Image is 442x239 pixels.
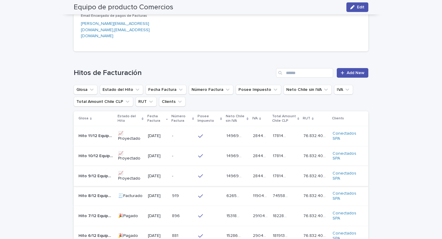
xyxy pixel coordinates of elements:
[333,191,359,201] a: Conectados SPA
[253,152,269,159] p: 2844285
[226,172,243,179] p: 14969920
[253,212,269,219] p: 2910465
[347,71,364,75] span: Add New
[74,126,368,146] tr: Hito 11/12 Equipo de ProductoHito 11/12 Equipo de Producto 📈Proyectado[DATE]-- 1496992014969920 2...
[118,214,143,219] p: 🎉Pagado
[357,5,364,9] span: Edit
[172,192,180,199] p: 919
[253,132,269,139] p: 2844285
[253,172,269,179] p: 2844285
[74,146,368,166] tr: Hito 10/12 Equipo de ProductoHito 10/12 Equipo de Producto 📈Proyectado[DATE]-- 1496992014969920 2...
[273,212,289,219] p: 18228702
[74,186,368,206] tr: Hito 8/12 Equipo de ProductoHito 8/12 Equipo de Producto 🧾Facturado[DATE]919919 62654006265400 11...
[273,132,289,139] p: 17814205
[303,152,329,159] p: 76.832.409-3
[159,97,186,106] button: Clients
[337,68,368,78] a: Add New
[273,232,289,238] p: 18191341
[189,85,233,94] button: Número Factura
[81,14,147,18] span: Email Encargado de pagos de Facturas
[78,152,115,159] p: Hito 10/12 Equipo de Producto
[118,113,140,124] p: Estado del Hito
[253,192,269,199] p: 1190426
[303,115,310,122] p: RUT
[252,115,258,122] p: IVA
[226,113,245,124] p: Neto Chile sin IVA
[276,68,333,78] input: Search
[273,152,289,159] p: 17814205
[74,3,173,12] h2: Equipo de producto Comercios
[118,151,143,161] p: 📈Proyectado
[333,131,359,141] a: Conectados SPA
[172,132,174,139] p: -
[346,2,368,12] button: Edit
[148,174,167,179] p: [DATE]
[78,212,115,219] p: Hito 7/12 Equipo de Producto
[172,172,174,179] p: -
[118,193,143,199] p: 🧾Facturado
[148,154,167,159] p: [DATE]
[78,115,88,122] p: Glosa
[333,171,359,181] a: Conectados SPA
[303,172,329,179] p: 76.832.409-3
[81,22,149,32] a: [PERSON_NAME][EMAIL_ADDRESS][DOMAIN_NAME]
[332,115,344,122] p: Clients
[74,85,97,94] button: Glosa
[148,133,167,139] p: [DATE]
[333,151,359,161] a: Conectados SPA
[146,85,186,94] button: Fecha Factura
[273,172,289,179] p: 17814205
[118,233,143,238] p: 🎉Pagado
[74,166,368,186] tr: Hito 9/12 Equipo de ProductoHito 9/12 Equipo de Producto 📈Proyectado[DATE]-- 1496992014969920 284...
[253,232,269,238] p: 2904500
[74,69,274,77] h1: Hitos de Facturación
[78,172,115,179] p: Hito 9/12 Equipo de Producto
[147,113,164,124] p: Fecha Factura
[171,113,191,124] p: Número Factura
[172,152,174,159] p: -
[148,214,167,219] p: [DATE]
[136,97,157,106] button: RUT
[303,212,329,219] p: 76.832.409-3
[226,152,243,159] p: 14969920
[334,85,353,94] button: IVA
[148,233,167,238] p: [DATE]
[78,192,115,199] p: Hito 8/12 Equipo de Producto
[226,232,243,238] p: 15286841
[272,113,296,124] p: Total Amount Chile CLP
[303,192,329,199] p: 76.832.409-3
[74,206,368,226] tr: Hito 7/12 Equipo de ProductoHito 7/12 Equipo de Producto 🎉Pagado[DATE]896896 1531823715318237 291...
[303,132,329,139] p: 76.832.409-3
[100,85,143,94] button: Estado del Hito
[81,28,150,38] a: [EMAIL_ADDRESS][DOMAIN_NAME]
[236,85,281,94] button: Posee Impuesto
[273,192,289,199] p: 7455826
[333,211,359,221] a: Conectados SPA
[284,85,332,94] button: Neto Chile sin IVA
[226,192,243,199] p: 6265400
[78,232,115,238] p: Hito 6/12 Equipo de Producto
[74,97,133,106] button: Total Amount Chile CLP
[226,212,243,219] p: 15318237
[81,21,170,39] p: ,
[78,132,115,139] p: Hito 11/12 Equipo de Producto
[148,193,167,199] p: [DATE]
[198,113,219,124] p: Posee Impuesto
[172,212,181,219] p: 896
[226,132,243,139] p: 14969920
[118,131,143,141] p: 📈Proyectado
[172,232,180,238] p: 881
[303,232,329,238] p: 76.832.409-3
[118,171,143,181] p: 📈Proyectado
